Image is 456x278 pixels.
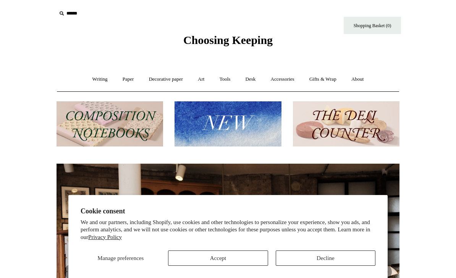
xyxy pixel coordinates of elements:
[116,69,141,89] a: Paper
[239,69,263,89] a: Desk
[142,69,190,89] a: Decorative paper
[88,234,122,240] a: Privacy Policy
[344,17,401,34] a: Shopping Basket (0)
[183,34,273,46] span: Choosing Keeping
[293,101,399,147] img: The Deli Counter
[81,207,375,215] h2: Cookie consent
[175,101,281,147] img: New.jpg__PID:f73bdf93-380a-4a35-bcfe-7823039498e1
[81,250,160,266] button: Manage preferences
[86,69,115,89] a: Writing
[57,101,163,147] img: 202302 Composition ledgers.jpg__PID:69722ee6-fa44-49dd-a067-31375e5d54ec
[213,69,238,89] a: Tools
[168,250,268,266] button: Accept
[302,69,343,89] a: Gifts & Wrap
[97,255,144,261] span: Manage preferences
[81,219,375,241] p: We and our partners, including Shopify, use cookies and other technologies to personalize your ex...
[344,69,371,89] a: About
[183,40,273,45] a: Choosing Keeping
[264,69,301,89] a: Accessories
[191,69,211,89] a: Art
[276,250,375,266] button: Decline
